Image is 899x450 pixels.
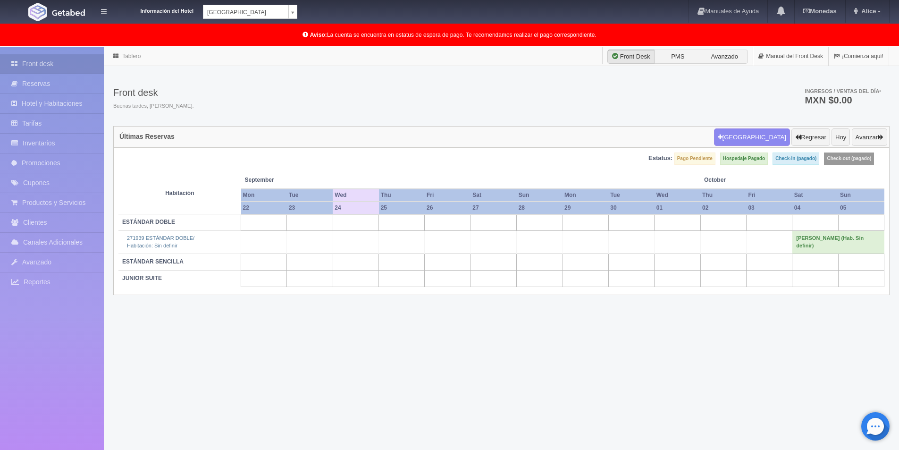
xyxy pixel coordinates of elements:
th: Tue [287,189,333,202]
th: 04 [792,202,838,214]
b: ESTÁNDAR DOBLE [122,219,175,225]
th: Thu [700,189,746,202]
span: Alice [859,8,876,15]
b: Aviso: [310,32,327,38]
th: Mon [563,189,608,202]
span: Ingresos / Ventas del día [805,88,881,94]
button: [GEOGRAPHIC_DATA] [714,128,790,146]
a: Tablero [122,53,141,59]
h3: MXN $0.00 [805,95,881,105]
a: Manual del Front Desk [753,47,828,66]
label: Avanzado [701,50,748,64]
label: Front Desk [607,50,655,64]
img: Getabed [52,9,85,16]
a: ¡Comienza aquí! [829,47,889,66]
b: ESTÁNDAR SENCILLA [122,258,184,265]
span: September [245,176,329,184]
th: 02 [700,202,746,214]
h3: Front desk [113,87,194,98]
button: Hoy [832,128,850,146]
span: Buenas tardes, [PERSON_NAME]. [113,102,194,110]
button: Regresar [791,128,830,146]
th: Sat [792,189,838,202]
th: 22 [241,202,287,214]
th: Tue [608,189,654,202]
th: Wed [655,189,700,202]
th: Mon [241,189,287,202]
th: 24 [333,202,378,214]
span: October [704,176,789,184]
th: Fri [425,189,471,202]
th: 30 [608,202,654,214]
label: Estatus: [648,154,672,163]
a: [GEOGRAPHIC_DATA] [203,5,297,19]
th: Wed [333,189,378,202]
th: 29 [563,202,608,214]
th: 01 [655,202,700,214]
th: Sat [471,189,516,202]
dt: Información del Hotel [118,5,193,15]
label: Pago Pendiente [674,153,715,165]
th: Sun [838,189,884,202]
strong: Habitación [165,190,194,196]
b: Monedas [803,8,836,15]
th: 23 [287,202,333,214]
img: Getabed [28,3,47,21]
td: [PERSON_NAME] (Hab. Sin definir) [792,231,884,254]
th: 03 [746,202,792,214]
th: 28 [517,202,563,214]
th: Thu [379,189,425,202]
th: Sun [517,189,563,202]
label: Hospedaje Pagado [720,153,768,165]
b: JUNIOR SUITE [122,275,162,281]
span: [GEOGRAPHIC_DATA] [207,5,285,19]
th: 27 [471,202,516,214]
button: Avanzar [852,128,887,146]
th: 26 [425,202,471,214]
label: Check-out (pagado) [824,153,874,165]
th: 05 [838,202,884,214]
h4: Últimas Reservas [119,133,175,140]
a: 271939 ESTÁNDAR DOBLE/Habitación: Sin definir [127,235,194,248]
th: Fri [746,189,792,202]
th: 25 [379,202,425,214]
label: PMS [654,50,701,64]
label: Check-in (pagado) [773,153,819,165]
